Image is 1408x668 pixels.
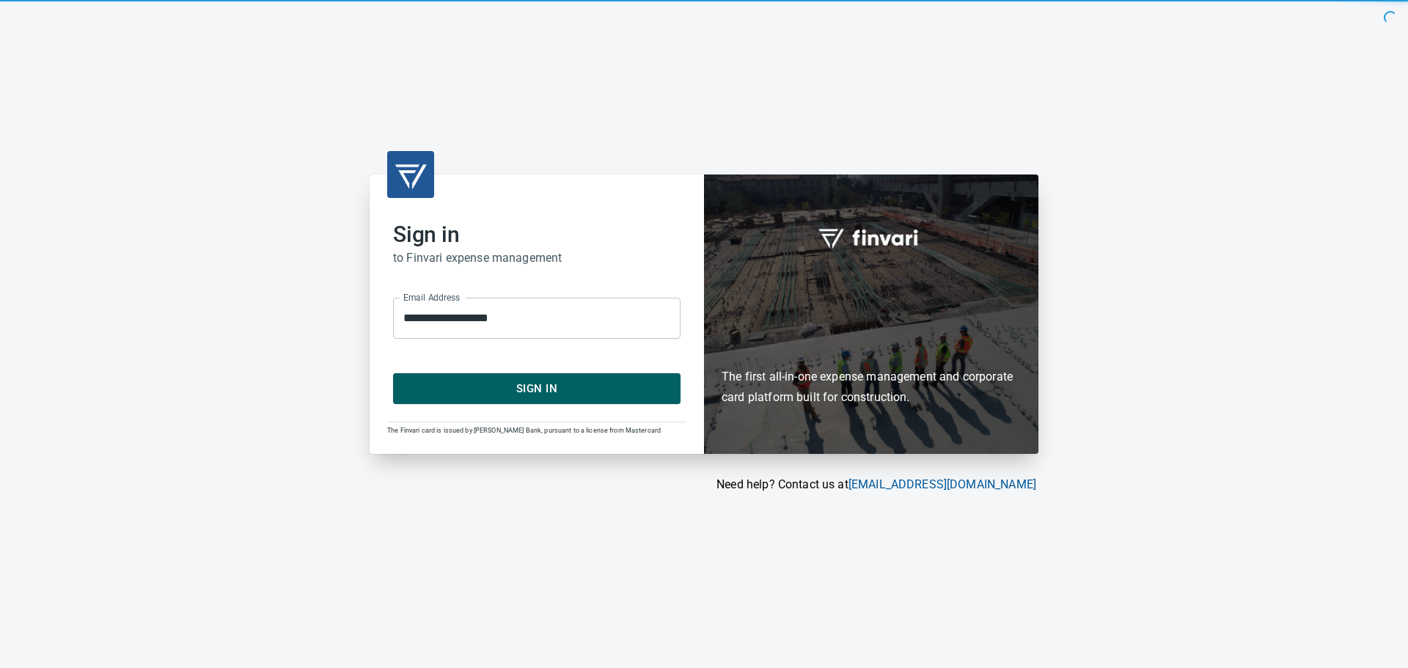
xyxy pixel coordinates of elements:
span: The Finvari card is issued by [PERSON_NAME] Bank, pursuant to a license from Mastercard [387,427,661,434]
div: Finvari [704,175,1038,454]
h6: The first all-in-one expense management and corporate card platform built for construction. [722,282,1021,408]
img: transparent_logo.png [393,157,428,192]
img: fullword_logo_white.png [816,221,926,254]
h6: to Finvari expense management [393,248,681,268]
a: [EMAIL_ADDRESS][DOMAIN_NAME] [848,477,1036,491]
button: Sign In [393,373,681,404]
span: Sign In [409,379,664,398]
h2: Sign in [393,221,681,248]
p: Need help? Contact us at [370,476,1036,493]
